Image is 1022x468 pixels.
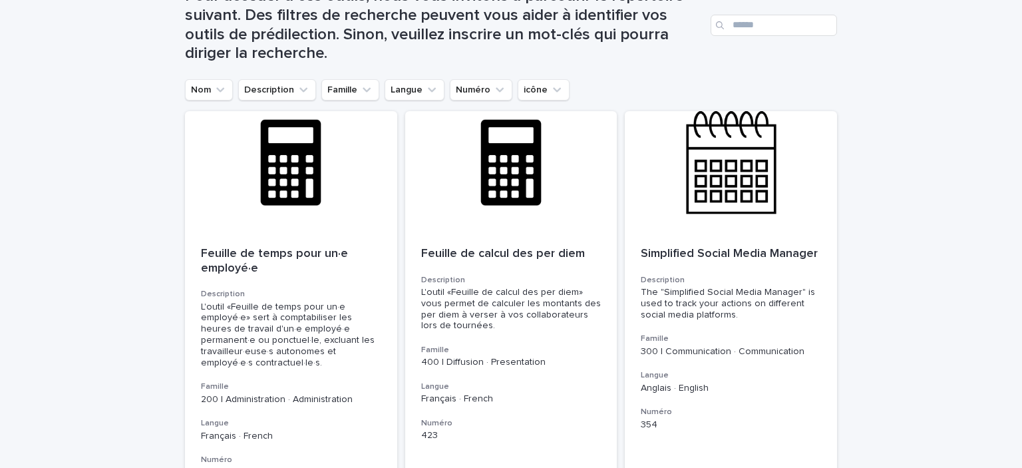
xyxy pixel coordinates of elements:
h3: Description [641,275,821,286]
h3: Langue [201,418,381,429]
p: 354 [641,419,821,431]
button: Description [238,79,316,101]
p: Feuille de temps pour un·e employé·e [201,247,381,276]
h3: Famille [641,334,821,344]
input: Search [711,15,837,36]
h3: Langue [421,381,601,392]
button: Nom [185,79,233,101]
p: Feuille de calcul des per diem [421,247,601,262]
h3: Description [201,289,381,300]
h3: Description [421,275,601,286]
p: Simplified Social Media Manager [641,247,821,262]
button: Langue [385,79,444,101]
h3: Famille [201,381,381,392]
p: 200 | Administration · Administration [201,394,381,405]
div: L'outil «Feuille de calcul des per diem» vous permet de calculer les montants des per diem à vers... [421,287,601,332]
p: Français · French [201,431,381,442]
p: 400 | Diffusion · Presentation [421,357,601,368]
p: 300 | Communication · Communication [641,346,821,357]
p: Français · French [421,393,601,405]
h3: Langue [641,370,821,381]
button: icône [518,79,570,101]
p: Anglais · English [641,383,821,394]
div: The "Simplified Social Media Manager" is used to track your actions on different social media pla... [641,287,821,320]
h3: Famille [421,345,601,355]
h3: Numéro [201,455,381,465]
div: L'outil «Feuille de temps pour un·e employé·e» sert à comptabiliser les heures de travail d'un·e ... [201,302,381,369]
h3: Numéro [421,418,601,429]
p: 423 [421,430,601,441]
h3: Numéro [641,407,821,417]
button: Famille [321,79,379,101]
button: Numéro [450,79,512,101]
